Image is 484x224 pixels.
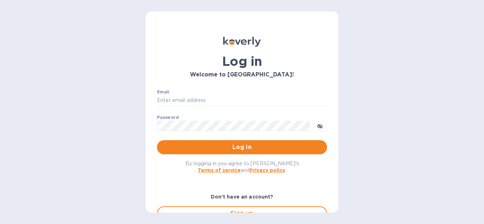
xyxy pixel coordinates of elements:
[157,95,327,106] input: Enter email address
[157,54,327,69] h1: Log in
[223,37,261,47] img: Koverly
[249,167,285,173] a: Privacy policy
[163,143,321,151] span: Log in
[198,167,241,173] a: Terms of service
[185,161,299,173] span: By logging in you agree to [PERSON_NAME]'s and .
[157,71,327,78] h3: Welcome to [GEOGRAPHIC_DATA]!
[163,209,321,218] span: Sign up
[157,115,179,120] label: Password
[211,194,274,200] b: Don't have an account?
[157,206,327,220] button: Sign up
[313,119,327,133] button: toggle password visibility
[157,140,327,154] button: Log in
[157,90,169,94] label: Email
